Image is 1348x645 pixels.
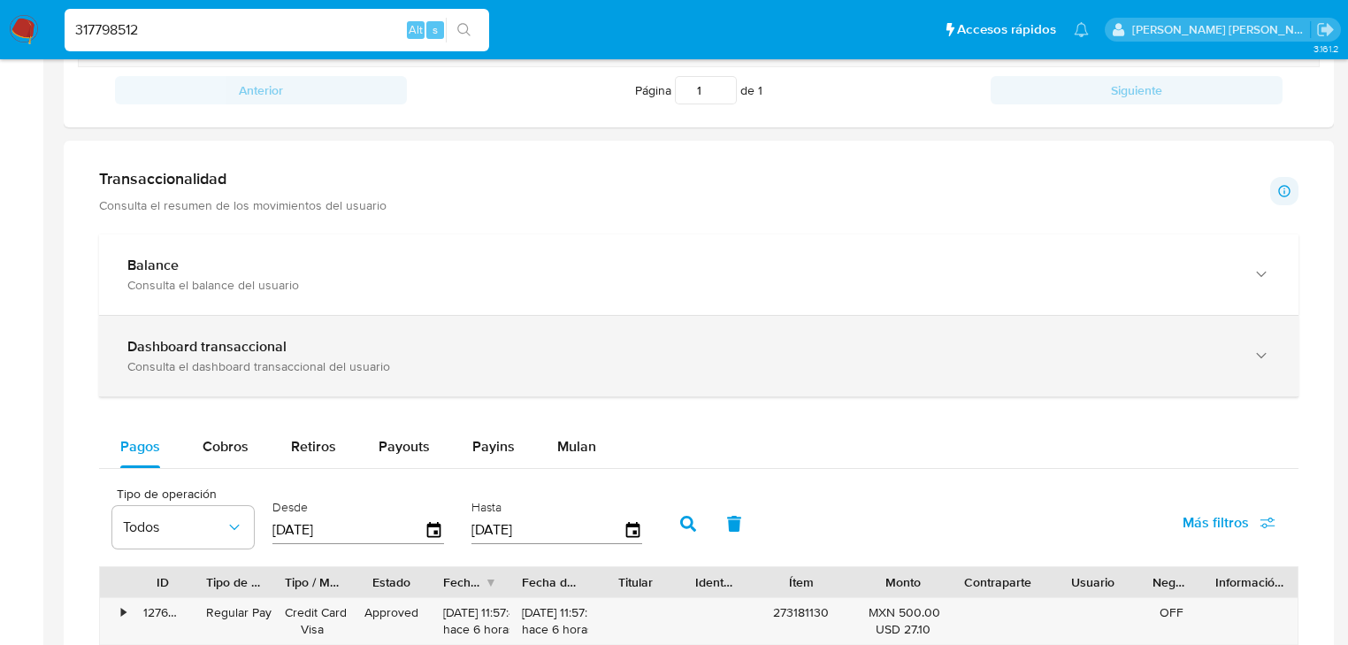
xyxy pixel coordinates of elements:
[1314,42,1339,56] span: 3.161.2
[433,21,438,38] span: s
[1132,21,1311,38] p: michelleangelica.rodriguez@mercadolibre.com.mx
[635,76,762,104] span: Página de
[65,19,489,42] input: Buscar usuario o caso...
[446,18,482,42] button: search-icon
[115,76,407,104] button: Anterior
[991,76,1283,104] button: Siguiente
[1316,20,1335,39] a: Salir
[1074,22,1089,37] a: Notificaciones
[957,20,1056,39] span: Accesos rápidos
[758,81,762,99] span: 1
[409,21,423,38] span: Alt
[100,43,104,60] div: •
